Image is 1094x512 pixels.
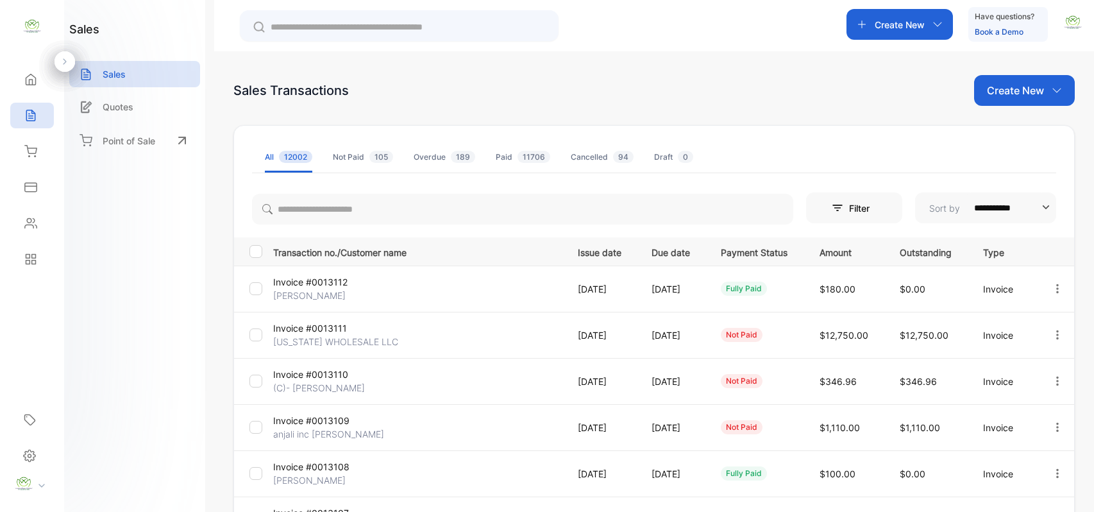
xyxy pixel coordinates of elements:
p: Invoice [983,421,1025,434]
p: Quotes [103,100,133,114]
p: Point of Sale [103,134,155,148]
div: not paid [721,328,762,342]
p: [DATE] [578,375,626,388]
div: Overdue [414,151,475,163]
p: (C)- [PERSON_NAME] [273,381,369,395]
h1: sales [69,21,99,38]
span: 94 [613,151,634,163]
p: [DATE] [578,421,626,434]
div: Not Paid [333,151,393,163]
p: Have questions? [975,10,1034,23]
span: $346.96 [820,376,857,387]
a: Point of Sale [69,126,200,155]
p: Invoice [983,329,1025,342]
p: [US_STATE] WHOLESALE LLC [273,335,398,348]
iframe: LiveChat chat widget [1040,458,1094,512]
p: Invoice [983,282,1025,296]
p: Sales [103,67,126,81]
div: Paid [496,151,550,163]
p: [DATE] [652,329,694,342]
img: avatar [1063,13,1082,32]
img: profile [14,474,33,493]
div: fully paid [721,466,767,481]
p: [DATE] [652,421,694,434]
p: anjali inc [PERSON_NAME] [273,427,384,441]
div: Sales Transactions [233,81,349,100]
p: Invoice #0013109 [273,414,369,427]
a: Book a Demo [975,27,1023,37]
button: avatar [1063,9,1082,40]
p: [DATE] [578,282,626,296]
div: All [265,151,312,163]
p: [DATE] [652,467,694,481]
img: logo [22,17,42,36]
button: Create New [846,9,953,40]
p: Outstanding [900,243,957,259]
p: Sort by [929,201,960,215]
p: Create New [875,18,925,31]
p: Create New [987,83,1044,98]
span: $180.00 [820,284,855,294]
p: Payment Status [721,243,793,259]
span: $12,750.00 [900,330,948,341]
button: Create New [974,75,1075,106]
span: $100.00 [820,468,855,479]
p: Due date [652,243,694,259]
span: 0 [678,151,693,163]
span: 11706 [518,151,550,163]
p: [DATE] [578,467,626,481]
p: Invoice #0013111 [273,321,369,335]
a: Quotes [69,94,200,120]
p: [PERSON_NAME] [273,289,369,302]
div: Cancelled [571,151,634,163]
p: Invoice #0013110 [273,368,369,381]
a: Sales [69,61,200,87]
span: 189 [451,151,475,163]
span: $346.96 [900,376,937,387]
p: Transaction no./Customer name [273,243,562,259]
span: $1,110.00 [900,422,940,433]
p: [PERSON_NAME] [273,474,369,487]
button: Sort by [915,192,1056,223]
span: $1,110.00 [820,422,860,433]
p: Invoice #0013112 [273,275,369,289]
span: $0.00 [900,284,925,294]
span: $0.00 [900,468,925,479]
div: Draft [654,151,693,163]
p: Type [983,243,1025,259]
span: 12002 [279,151,312,163]
p: Invoice [983,467,1025,481]
span: 105 [369,151,393,163]
p: Issue date [578,243,626,259]
p: [DATE] [652,282,694,296]
p: Invoice [983,375,1025,388]
div: fully paid [721,282,767,296]
div: not paid [721,374,762,388]
span: $12,750.00 [820,330,868,341]
p: [DATE] [652,375,694,388]
div: not paid [721,420,762,434]
p: Amount [820,243,873,259]
p: [DATE] [578,329,626,342]
p: Invoice #0013108 [273,460,369,474]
